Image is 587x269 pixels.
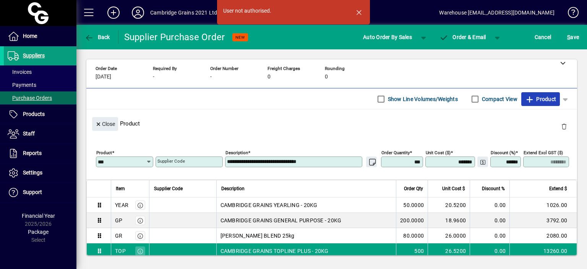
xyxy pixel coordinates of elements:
div: Supplier Purchase Order [124,31,225,43]
span: ave [567,31,579,43]
span: CAMBRIDGE GRAINS YEARLING - 20KG [221,201,318,209]
mat-label: Unit Cost ($) [426,150,451,155]
div: TOP [115,247,126,255]
a: Products [4,105,76,124]
button: Close [92,117,118,131]
span: Staff [23,130,35,137]
span: 0 [325,74,328,80]
div: YEAR [115,201,128,209]
span: [DATE] [96,74,111,80]
a: Knowledge Base [562,2,577,26]
mat-label: Discount (%) [491,150,516,155]
span: Back [84,34,110,40]
a: Reports [4,144,76,163]
span: Settings [23,170,42,176]
td: 500 [396,243,428,259]
td: 3792.00 [509,213,577,228]
td: 0.00 [470,197,509,213]
span: Financial Year [22,213,55,219]
app-page-header-button: Close [90,120,120,127]
a: Settings [4,163,76,183]
td: 200.0000 [396,213,428,228]
span: CAMBRIDGE GRAINS TOPLINE PLUS - 20KG [221,247,329,255]
label: Show Line Volumes/Weights [386,95,458,103]
button: Order & Email [436,30,490,44]
app-page-header-button: Delete [555,123,573,130]
td: 80.0000 [396,228,428,243]
span: Home [23,33,37,39]
button: Product [521,92,560,106]
button: Change Price Levels [477,157,488,167]
button: Auto Order By Sales [359,30,416,44]
td: 1026.00 [509,197,577,213]
a: Payments [4,78,76,91]
label: Compact View [480,95,517,103]
span: S [567,34,570,40]
a: Staff [4,124,76,143]
span: Extend $ [549,184,567,193]
span: Payments [8,82,36,88]
button: Save [565,30,581,44]
span: Support [23,189,42,195]
div: Warehouse [EMAIL_ADDRESS][DOMAIN_NAME] [439,7,555,19]
button: Back [83,30,112,44]
div: GP [115,217,123,224]
span: Close [95,118,115,130]
td: 26.5200 [428,243,470,259]
td: 0.00 [470,228,509,243]
td: 0.00 [470,213,509,228]
span: Item [116,184,125,193]
span: Description [221,184,245,193]
mat-label: Order Quantity [381,150,410,155]
span: Auto Order By Sales [363,31,412,43]
td: 2080.00 [509,228,577,243]
button: Add [101,6,126,20]
span: Purchase Orders [8,95,52,101]
span: Discount % [482,184,505,193]
mat-label: Description [225,150,248,155]
span: NEW [235,35,245,40]
span: Unit Cost $ [442,184,465,193]
mat-label: Supplier Code [157,158,185,164]
mat-label: Extend excl GST ($) [524,150,563,155]
span: - [153,74,154,80]
span: CAMBRIDGE GRAINS GENERAL PURPOSE - 20KG [221,217,342,224]
span: - [210,74,212,80]
td: 20.5200 [428,197,470,213]
td: 26.0000 [428,228,470,243]
span: Invoices [8,69,32,75]
button: Cancel [533,30,553,44]
span: Suppliers [23,52,45,59]
span: Product [525,93,556,105]
a: Support [4,183,76,202]
a: Home [4,27,76,46]
span: Cancel [535,31,551,43]
div: Cambridge Grains 2021 Ltd [150,7,217,19]
div: Product [86,109,577,137]
td: 18.9600 [428,213,470,228]
span: Order Qty [404,184,423,193]
span: Package [28,229,49,235]
td: 13260.00 [509,243,577,259]
span: Products [23,111,45,117]
mat-label: Product [96,150,112,155]
td: 0.00 [470,243,509,259]
span: [PERSON_NAME] BLEND 25kg [221,232,295,240]
span: Reports [23,150,42,156]
app-page-header-button: Back [76,30,118,44]
td: 50.0000 [396,197,428,213]
button: Delete [555,117,573,135]
span: Order & Email [439,34,486,40]
a: Invoices [4,65,76,78]
button: Profile [126,6,150,20]
a: Purchase Orders [4,91,76,104]
span: Supplier Code [154,184,183,193]
div: GR [115,232,123,240]
span: 0 [268,74,271,80]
